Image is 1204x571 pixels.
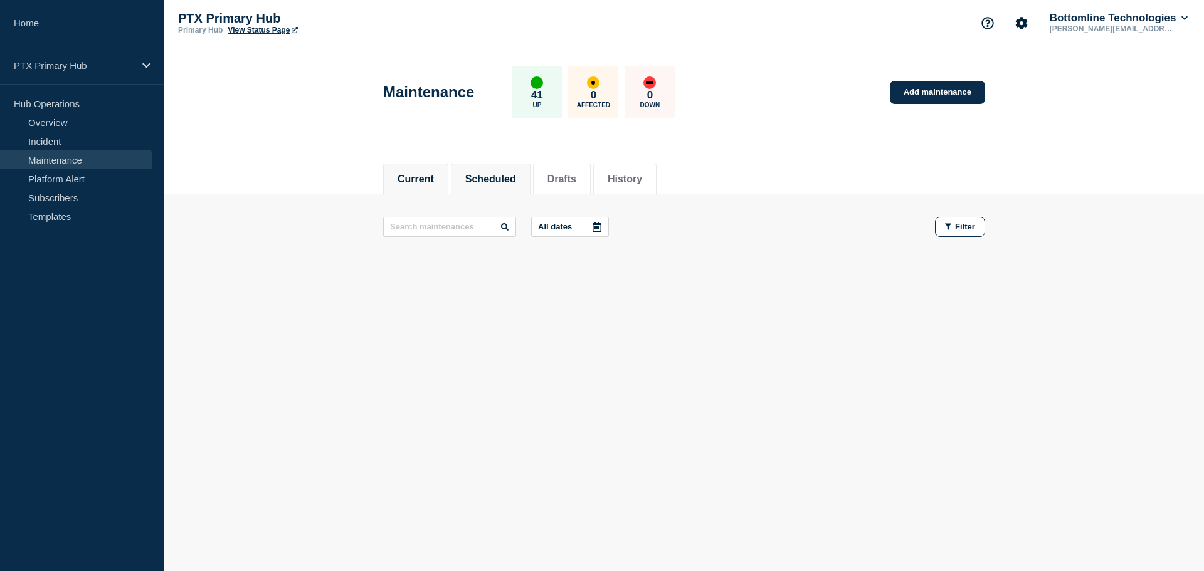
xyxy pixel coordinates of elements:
[591,89,596,102] p: 0
[547,174,576,185] button: Drafts
[532,102,541,108] p: Up
[228,26,297,34] a: View Status Page
[398,174,434,185] button: Current
[531,89,543,102] p: 41
[383,217,516,237] input: Search maintenances
[531,76,543,89] div: up
[531,217,609,237] button: All dates
[1008,10,1035,36] button: Account settings
[608,174,642,185] button: History
[14,60,134,71] p: PTX Primary Hub
[974,10,1001,36] button: Support
[587,76,599,89] div: affected
[577,102,610,108] p: Affected
[383,83,474,101] h1: Maintenance
[178,26,223,34] p: Primary Hub
[640,102,660,108] p: Down
[1047,24,1178,33] p: [PERSON_NAME][EMAIL_ADDRESS][PERSON_NAME][DOMAIN_NAME]
[643,76,656,89] div: down
[935,217,985,237] button: Filter
[955,222,975,231] span: Filter
[465,174,516,185] button: Scheduled
[538,222,572,231] p: All dates
[1047,12,1190,24] button: Bottomline Technologies
[890,81,985,104] a: Add maintenance
[178,11,429,26] p: PTX Primary Hub
[647,89,653,102] p: 0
